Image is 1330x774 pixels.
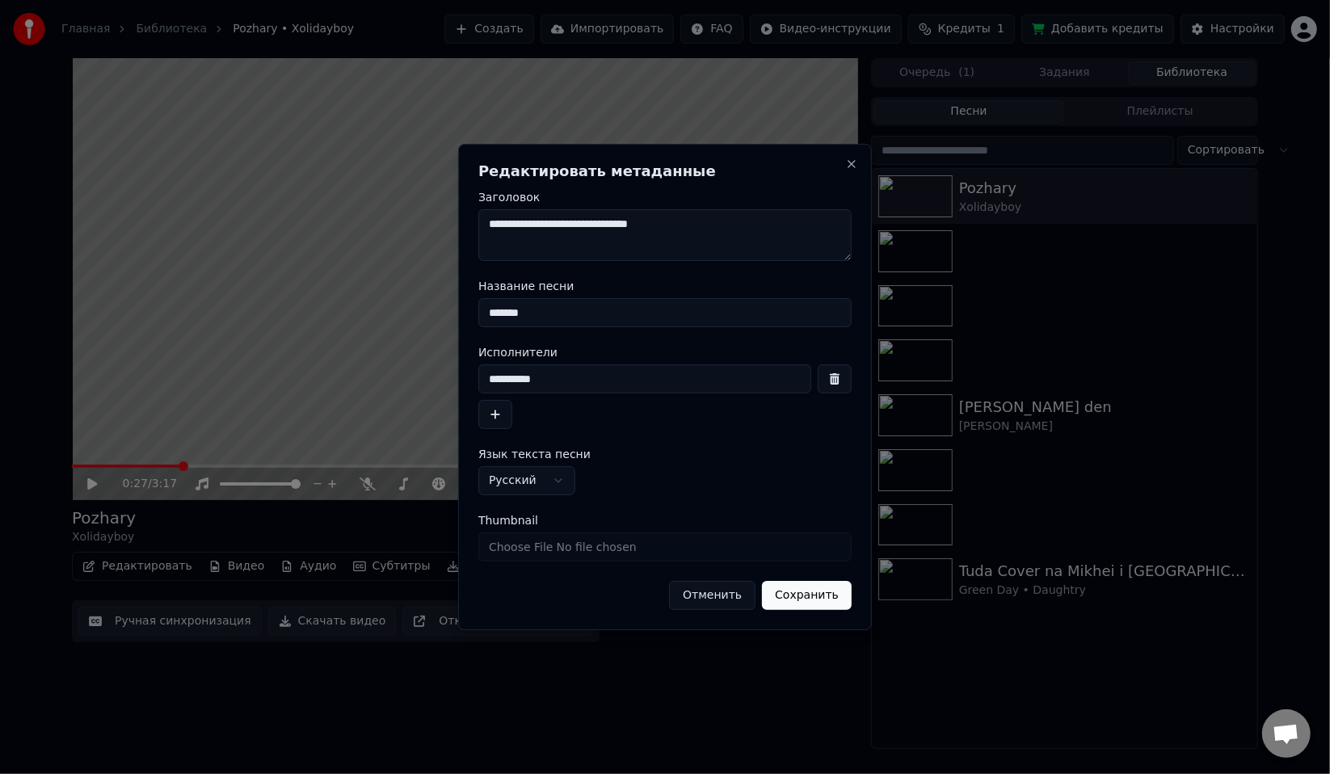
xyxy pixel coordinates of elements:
[478,191,852,203] label: Заголовок
[478,448,591,460] span: Язык текста песни
[762,581,852,610] button: Сохранить
[478,164,852,179] h2: Редактировать метаданные
[478,280,852,292] label: Название песни
[478,347,852,358] label: Исполнители
[478,515,538,526] span: Thumbnail
[669,581,755,610] button: Отменить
